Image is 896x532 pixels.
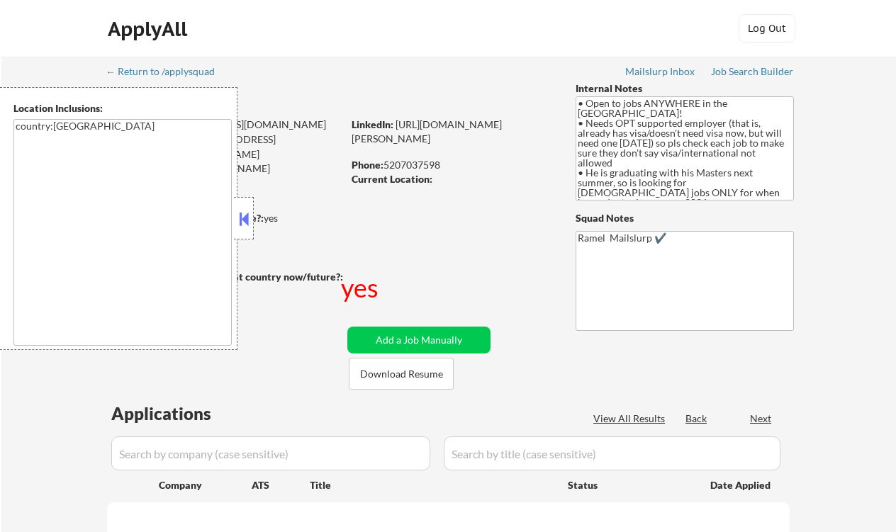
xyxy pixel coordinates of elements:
[625,66,696,80] a: Mailslurp Inbox
[252,478,310,492] div: ATS
[352,118,502,145] a: [URL][DOMAIN_NAME][PERSON_NAME]
[106,66,228,80] a: ← Return to /applysquad
[593,412,669,426] div: View All Results
[347,327,491,353] button: Add a Job Manually
[739,14,795,43] button: Log Out
[568,472,690,497] div: Status
[710,478,773,492] div: Date Applied
[310,478,554,492] div: Title
[576,81,794,96] div: Internal Notes
[352,159,383,171] strong: Phone:
[352,173,432,185] strong: Current Location:
[108,17,191,41] div: ApplyAll
[750,412,773,426] div: Next
[106,67,228,77] div: ← Return to /applysquad
[444,436,780,470] input: Search by title (case sensitive)
[576,211,794,225] div: Squad Notes
[159,478,252,492] div: Company
[111,405,252,422] div: Applications
[352,118,393,130] strong: LinkedIn:
[711,66,794,80] a: Job Search Builder
[349,358,454,390] button: Download Resume
[111,436,430,470] input: Search by company (case sensitive)
[13,101,232,115] div: Location Inclusions:
[685,412,708,426] div: Back
[625,67,696,77] div: Mailslurp Inbox
[352,158,552,172] div: 5207037598
[711,67,794,77] div: Job Search Builder
[341,270,381,305] div: yes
